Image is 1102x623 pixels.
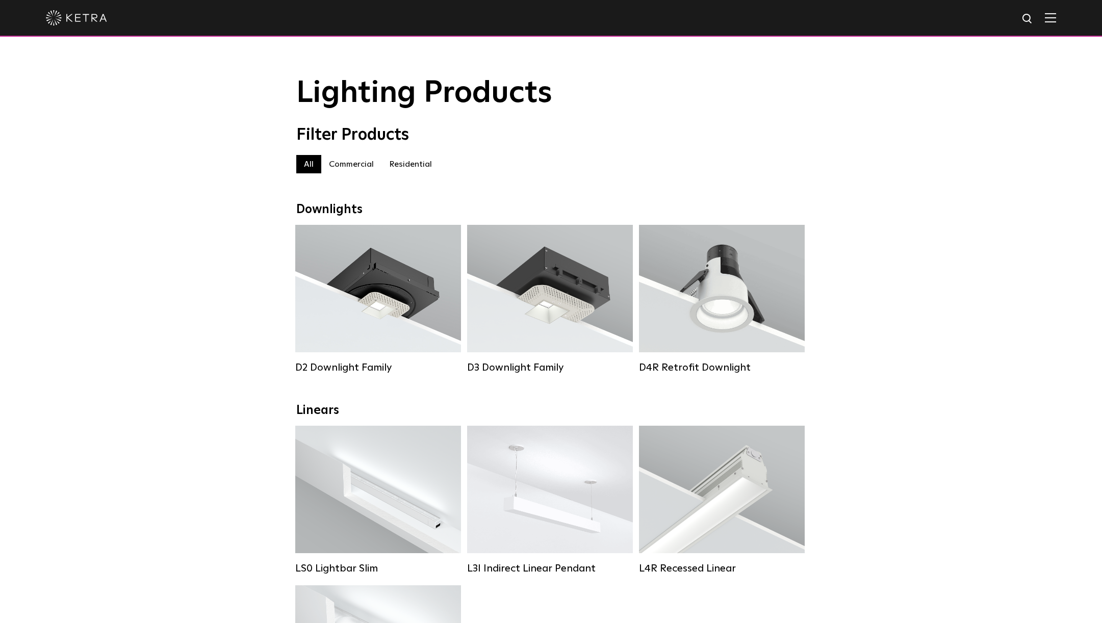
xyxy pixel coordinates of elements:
[1021,13,1034,25] img: search icon
[639,225,805,369] a: D4R Retrofit Downlight Lumen Output:800Colors:White / BlackBeam Angles:15° / 25° / 40° / 60°Watta...
[296,403,806,418] div: Linears
[467,361,633,374] div: D3 Downlight Family
[46,10,107,25] img: ketra-logo-2019-white
[321,155,381,173] label: Commercial
[467,225,633,369] a: D3 Downlight Family Lumen Output:700 / 900 / 1100Colors:White / Black / Silver / Bronze / Paintab...
[296,125,806,145] div: Filter Products
[296,78,552,109] span: Lighting Products
[639,426,805,570] a: L4R Recessed Linear Lumen Output:400 / 600 / 800 / 1000Colors:White / BlackControl:Lutron Clear C...
[295,361,461,374] div: D2 Downlight Family
[295,225,461,369] a: D2 Downlight Family Lumen Output:1200Colors:White / Black / Gloss Black / Silver / Bronze / Silve...
[381,155,440,173] label: Residential
[295,426,461,570] a: LS0 Lightbar Slim Lumen Output:200 / 350Colors:White / BlackControl:X96 Controller
[639,562,805,575] div: L4R Recessed Linear
[296,155,321,173] label: All
[296,202,806,217] div: Downlights
[1045,13,1056,22] img: Hamburger%20Nav.svg
[639,361,805,374] div: D4R Retrofit Downlight
[467,562,633,575] div: L3I Indirect Linear Pendant
[467,426,633,570] a: L3I Indirect Linear Pendant Lumen Output:400 / 600 / 800 / 1000Housing Colors:White / BlackContro...
[295,562,461,575] div: LS0 Lightbar Slim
